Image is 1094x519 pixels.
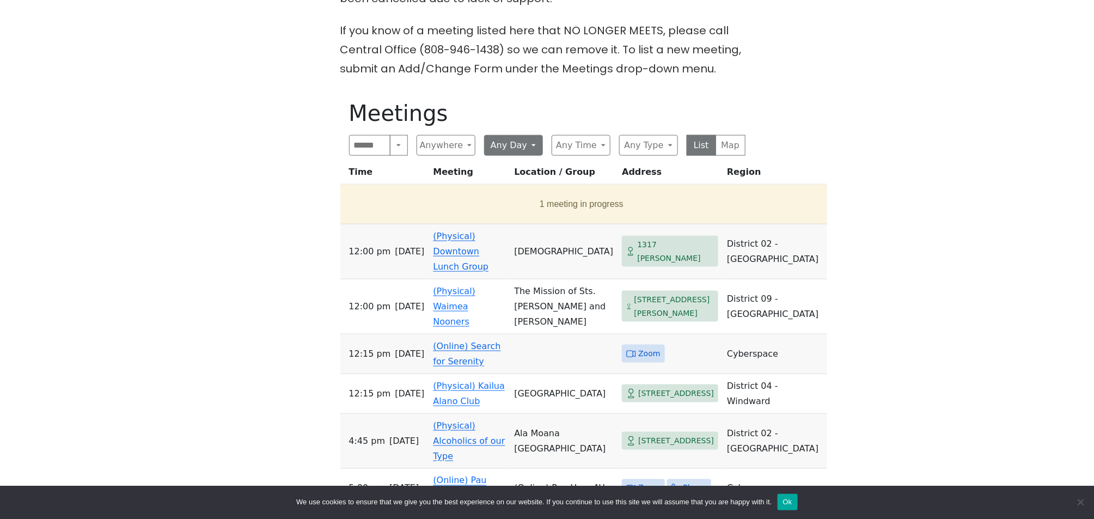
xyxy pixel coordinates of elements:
td: [DEMOGRAPHIC_DATA] [510,224,618,279]
button: List [687,135,717,156]
h1: Meetings [349,100,745,126]
th: Location / Group [510,164,618,185]
td: District 02 - [GEOGRAPHIC_DATA] [723,224,827,279]
span: [STREET_ADDRESS][PERSON_NAME] [634,293,714,320]
td: Ala Moana [GEOGRAPHIC_DATA] [510,414,618,469]
td: Cyberspace [723,469,827,509]
button: Map [716,135,745,156]
span: 12:15 PM [349,346,391,362]
span: [DATE] [395,386,424,401]
th: Meeting [429,164,510,185]
a: (Online) Pau Hana4U [433,475,487,501]
td: District 02 - [GEOGRAPHIC_DATA] [723,414,827,469]
span: 12:15 PM [349,386,391,401]
span: 5:00 PM [349,481,386,496]
input: Search [349,135,391,156]
td: District 09 - [GEOGRAPHIC_DATA] [723,279,827,334]
td: [GEOGRAPHIC_DATA] [510,374,618,414]
a: (Physical) Alcoholics of our Type [433,420,505,461]
button: Search [390,135,407,156]
span: [STREET_ADDRESS] [638,387,714,400]
a: (Physical) Downtown Lunch Group [433,231,489,272]
span: No [1075,497,1086,508]
span: [DATE] [395,346,424,362]
th: Region [723,164,827,185]
a: (Online) Search for Serenity [433,341,501,367]
span: [DATE] [395,244,424,259]
span: [DATE] [395,299,424,314]
span: We use cookies to ensure that we give you the best experience on our website. If you continue to ... [296,497,772,508]
td: The Mission of Sts. [PERSON_NAME] and [PERSON_NAME] [510,279,618,334]
button: 1 meeting in progress [345,189,819,219]
span: Zoom [638,481,660,495]
span: Phone [683,481,707,495]
button: Any Time [552,135,610,156]
a: (Physical) Waimea Nooners [433,286,476,327]
span: [STREET_ADDRESS] [638,434,714,448]
td: District 04 - Windward [723,374,827,414]
span: [DATE] [389,433,419,449]
span: 1317 [PERSON_NAME] [638,238,714,265]
th: Time [340,164,429,185]
span: [DATE] [389,481,419,496]
button: Any Type [619,135,678,156]
th: Address [618,164,723,185]
button: Any Day [484,135,543,156]
button: Anywhere [417,135,475,156]
a: (Physical) Kailua Alano Club [433,381,505,406]
p: If you know of a meeting listed here that NO LONGER MEETS, please call Central Office (808-946-14... [340,21,754,78]
td: Cyberspace [723,334,827,374]
span: 12:00 PM [349,299,391,314]
button: Ok [778,494,798,510]
span: 4:45 PM [349,433,386,449]
span: Zoom [638,347,660,361]
td: (Online) Pau Hana4U [510,469,618,509]
span: 12:00 PM [349,244,391,259]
